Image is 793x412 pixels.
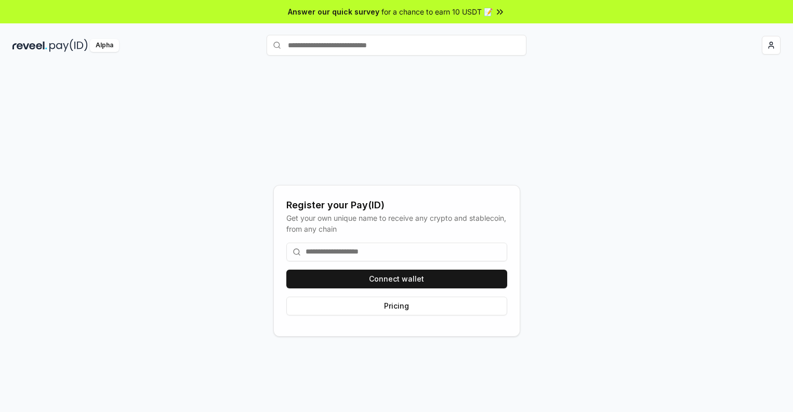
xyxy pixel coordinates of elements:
img: pay_id [49,39,88,52]
div: Get your own unique name to receive any crypto and stablecoin, from any chain [286,212,507,234]
span: Answer our quick survey [288,6,379,17]
button: Pricing [286,297,507,315]
div: Register your Pay(ID) [286,198,507,212]
span: for a chance to earn 10 USDT 📝 [381,6,493,17]
img: reveel_dark [12,39,47,52]
button: Connect wallet [286,270,507,288]
div: Alpha [90,39,119,52]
